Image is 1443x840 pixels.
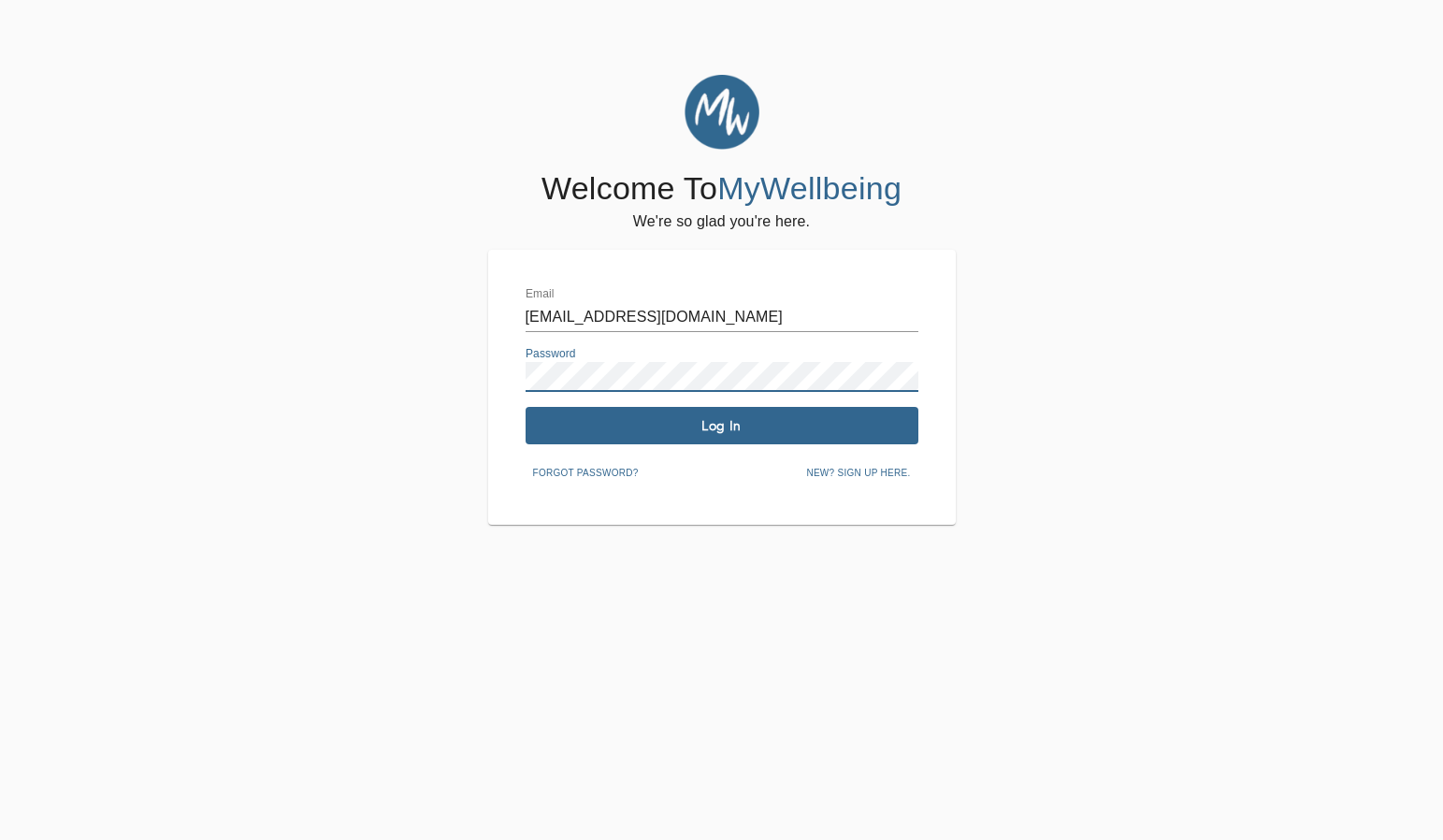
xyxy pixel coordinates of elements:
span: MyWellbeing [717,170,902,206]
h4: Welcome To [541,169,902,209]
a: Forgot password? [526,464,646,479]
span: New? Sign up here. [806,465,910,482]
span: Log In [533,417,911,435]
button: Forgot password? [526,459,646,487]
button: Log In [526,407,918,444]
h6: We're so glad you're here. [633,209,810,235]
img: MyWellbeing [685,75,759,150]
label: Email [526,289,555,300]
span: Forgot password? [533,465,639,482]
label: Password [526,349,576,360]
button: New? Sign up here. [799,459,917,487]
